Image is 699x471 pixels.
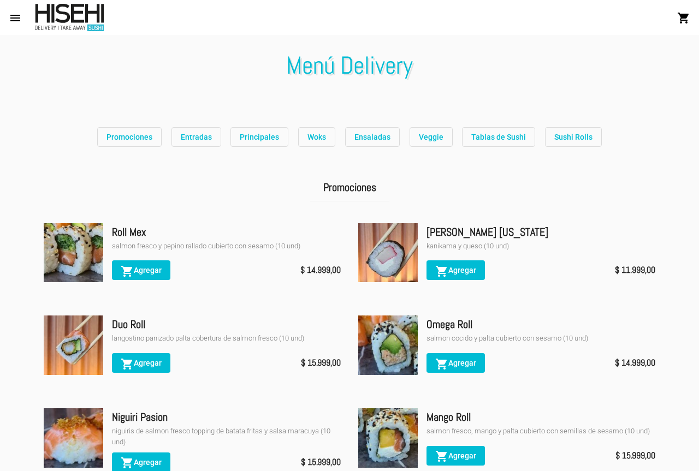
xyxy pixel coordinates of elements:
mat-icon: shopping_cart [435,357,448,371]
button: Sushi Rolls [545,127,602,147]
button: Tablas de Sushi [462,127,535,147]
span: Agregar [435,266,476,275]
button: Ensaladas [345,127,400,147]
mat-icon: menu [9,11,22,25]
span: Sushi Rolls [554,133,593,141]
mat-icon: shopping_cart [121,357,134,371]
mat-icon: shopping_cart [677,11,690,25]
mat-icon: shopping_cart [121,265,134,278]
span: Woks [307,133,326,141]
img: 9ab8137a-0e21-4f0c-831d-f6ad4d9b7e44.jpeg [44,315,103,375]
span: $ 15.999,00 [301,355,341,371]
div: Roll Mex [112,223,341,241]
button: Entradas [171,127,221,147]
span: $ 15.999,00 [615,448,655,463]
div: niguiris de salmon fresco topping de batata fritas y salsa maracuya (10 und) [112,426,341,448]
span: Tablas de Sushi [471,133,526,141]
img: 895344ce-9408-40eb-9bc8-42aaf071c2d6.jpeg [44,408,103,468]
span: Ensaladas [354,133,390,141]
div: Duo Roll [112,315,341,333]
span: Principales [240,133,279,141]
button: Principales [230,127,288,147]
span: Agregar [435,359,476,367]
div: salmon fresco y pepino rallado cubierto con sesamo (10 und) [112,241,341,252]
span: Veggie [419,133,443,141]
span: $ 11.999,00 [615,263,655,278]
button: Agregar [426,446,485,466]
button: Woks [298,127,335,147]
div: Niguiri Pasion [112,408,341,426]
mat-icon: shopping_cart [121,456,134,469]
h2: Promociones [310,174,389,201]
span: $ 15.999,00 [301,455,341,470]
div: Omega Roll [426,315,655,333]
mat-icon: shopping_cart [435,265,448,278]
span: Agregar [435,451,476,460]
button: Promociones [97,127,162,147]
div: Mango Roll [426,408,655,426]
img: c19f0515-b645-47a5-8f23-49fe53a513a2.jpeg [44,223,103,283]
span: Promociones [106,133,152,141]
button: Agregar [112,353,170,373]
div: salmon fresco, mango y palta cubierto con semillas de sesamo (10 und) [426,426,655,437]
img: 3f0b4f40-7ccf-4eeb-bf87-cb49b82bb8eb.jpeg [358,223,418,283]
span: Entradas [181,133,212,141]
div: langostino panizado palta cobertura de salmon fresco (10 und) [112,333,341,344]
button: Agregar [426,353,485,373]
div: kanikama y queso (10 und) [426,241,655,252]
img: ceb3e844-a6b1-43da-9b77-10a5a61d2bbf.jpeg [358,315,418,375]
span: Agregar [121,359,162,367]
span: $ 14.999,00 [300,263,341,278]
button: Veggie [410,127,453,147]
span: Agregar [121,458,162,467]
button: Agregar [426,260,485,280]
span: Agregar [121,266,162,275]
img: 5f65ec42-5042-4ad9-8305-827efcc8b3af.jpeg [358,408,418,468]
mat-icon: shopping_cart [435,450,448,463]
div: salmon cocido y palta cubierto con sesamo (10 und) [426,333,655,344]
button: Agregar [112,260,170,280]
div: [PERSON_NAME] [US_STATE] [426,223,655,241]
span: $ 14.999,00 [615,355,655,371]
